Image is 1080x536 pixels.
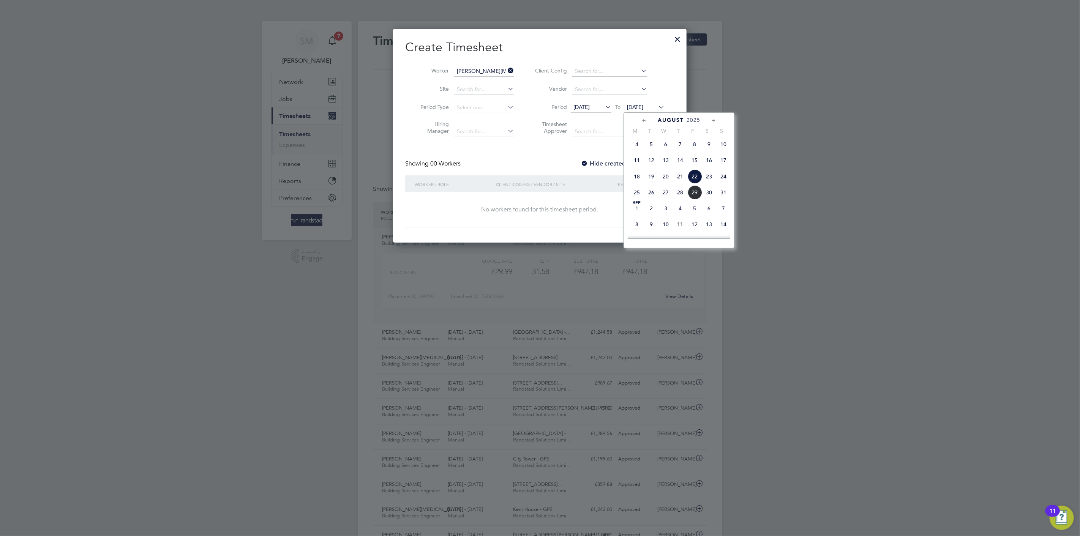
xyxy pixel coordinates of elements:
[533,104,567,110] label: Period
[702,153,716,167] span: 16
[616,175,667,193] div: Period
[572,66,647,77] input: Search for...
[415,121,449,134] label: Hiring Manager
[687,137,702,151] span: 8
[687,117,700,123] span: 2025
[405,160,462,168] div: Showing
[533,121,567,134] label: Timesheet Approver
[1049,511,1056,521] div: 11
[454,84,514,95] input: Search for...
[687,201,702,216] span: 5
[415,85,449,92] label: Site
[430,160,461,167] span: 00 Workers
[716,153,731,167] span: 17
[644,233,658,248] span: 16
[630,201,644,205] span: Sep
[658,169,673,184] span: 20
[413,175,494,193] div: Worker / Role
[494,175,616,193] div: Client Config / Vendor / Site
[702,185,716,200] span: 30
[673,185,687,200] span: 28
[454,66,514,77] input: Search for...
[415,67,449,74] label: Worker
[572,84,647,95] input: Search for...
[673,201,687,216] span: 4
[533,67,567,74] label: Client Config
[687,153,702,167] span: 15
[630,137,644,151] span: 4
[673,153,687,167] span: 14
[687,185,702,200] span: 29
[702,201,716,216] span: 6
[658,201,673,216] span: 3
[673,137,687,151] span: 7
[630,233,644,248] span: 15
[685,128,700,134] span: F
[630,169,644,184] span: 18
[658,185,673,200] span: 27
[657,128,671,134] span: W
[702,137,716,151] span: 9
[644,185,658,200] span: 26
[702,217,716,232] span: 13
[642,128,657,134] span: T
[716,233,731,248] span: 21
[630,185,644,200] span: 25
[716,201,731,216] span: 7
[533,85,567,92] label: Vendor
[658,153,673,167] span: 13
[628,128,642,134] span: M
[454,126,514,137] input: Search for...
[700,128,714,134] span: S
[687,169,702,184] span: 22
[673,217,687,232] span: 11
[716,137,731,151] span: 10
[630,201,644,216] span: 1
[716,217,731,232] span: 14
[671,128,685,134] span: T
[413,206,667,214] div: No workers found for this timesheet period.
[415,104,449,110] label: Period Type
[644,137,658,151] span: 5
[644,153,658,167] span: 12
[630,217,644,232] span: 8
[716,185,731,200] span: 31
[572,126,647,137] input: Search for...
[644,201,658,216] span: 2
[673,169,687,184] span: 21
[714,128,729,134] span: S
[716,169,731,184] span: 24
[658,217,673,232] span: 10
[581,160,658,167] label: Hide created timesheets
[454,102,514,113] input: Select one
[573,104,590,110] span: [DATE]
[630,153,644,167] span: 11
[644,217,658,232] span: 9
[687,217,702,232] span: 12
[627,104,643,110] span: [DATE]
[658,137,673,151] span: 6
[1050,506,1074,530] button: Open Resource Center, 11 new notifications
[613,102,623,112] span: To
[658,117,684,123] span: August
[702,233,716,248] span: 20
[687,233,702,248] span: 19
[405,39,674,55] h2: Create Timesheet
[702,169,716,184] span: 23
[673,233,687,248] span: 18
[644,169,658,184] span: 19
[658,233,673,248] span: 17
